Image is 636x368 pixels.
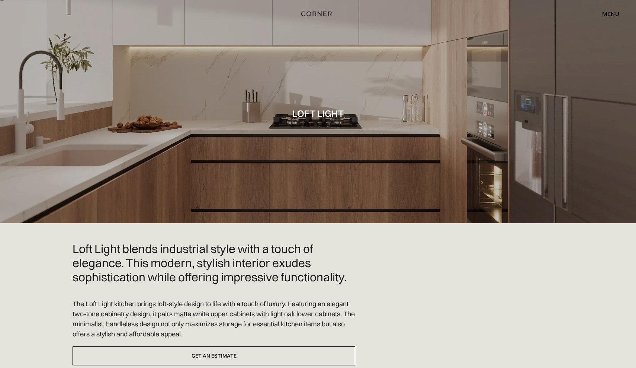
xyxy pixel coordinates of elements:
[290,9,346,19] a: home
[602,11,619,17] div: menu
[73,346,355,365] a: Get an estimate
[73,299,355,339] p: The Loft Light kitchen brings loft-style design to life with a touch of luxury. Featuring an eleg...
[292,108,344,118] h1: Loft Light
[73,242,355,284] h2: Loft Light blends industrial style with a touch of elegance. This modern, stylish interior exudes...
[595,7,619,20] div: menu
